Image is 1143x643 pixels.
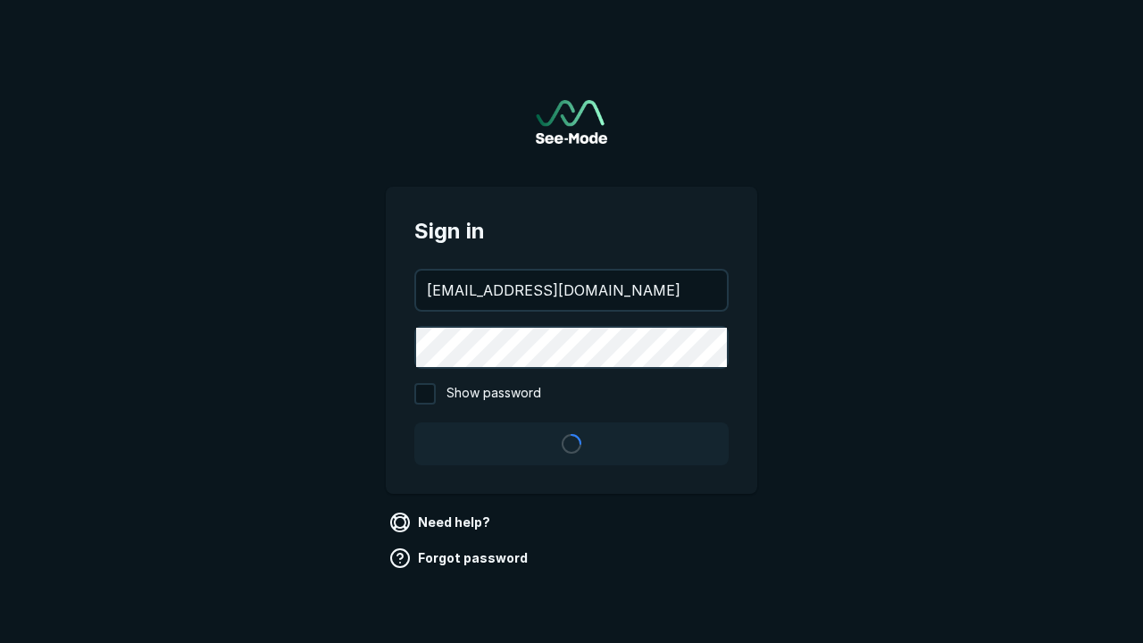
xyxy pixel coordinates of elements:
a: Forgot password [386,544,535,572]
img: See-Mode Logo [536,100,607,144]
a: Go to sign in [536,100,607,144]
input: your@email.com [416,271,727,310]
span: Show password [446,383,541,405]
span: Sign in [414,215,729,247]
a: Need help? [386,508,497,537]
